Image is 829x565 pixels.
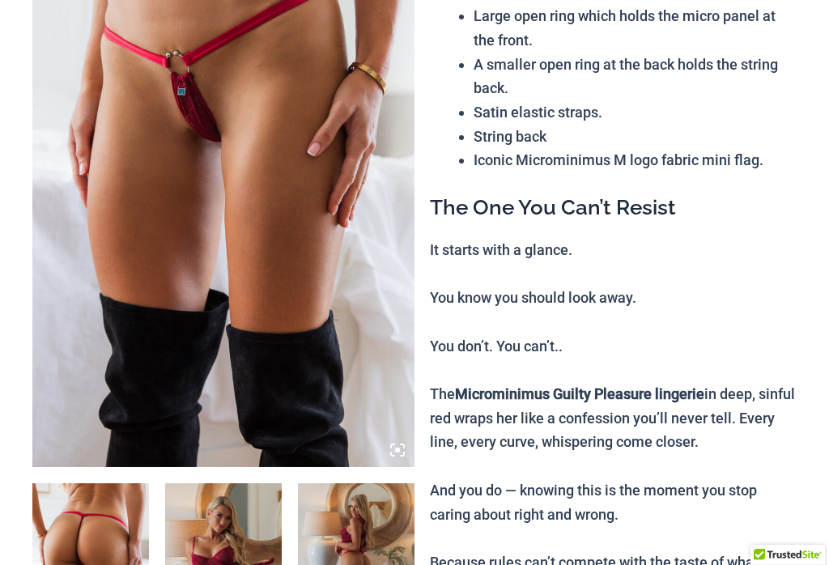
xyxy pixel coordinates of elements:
[474,53,797,100] li: A smaller open ring at the back holds the string back.
[474,4,797,52] li: Large open ring which holds the micro panel at the front.
[474,125,797,149] li: String back
[430,194,797,222] h3: The One You Can’t Resist
[474,148,797,172] li: Iconic Microminimus M logo fabric mini flag.
[474,100,797,125] li: Satin elastic straps.
[455,385,704,402] b: Microminimus Guilty Pleasure lingerie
